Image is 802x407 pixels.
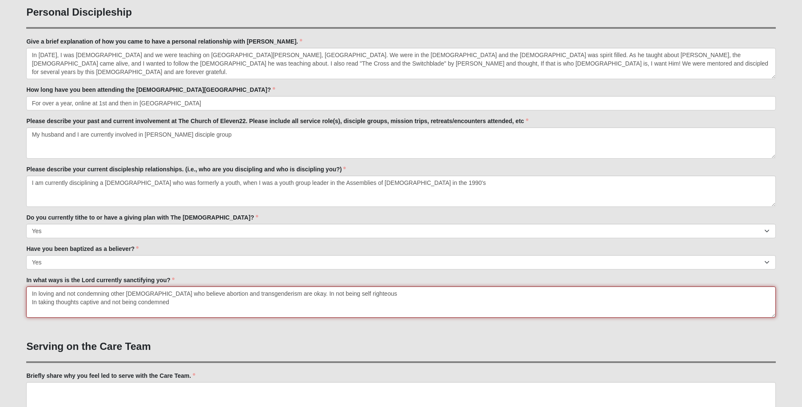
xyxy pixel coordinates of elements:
[26,6,775,19] h3: Personal Discipleship
[26,371,195,380] label: Briefly share why you feel led to serve with the Care Team.
[26,213,258,222] label: Do you currently tithe to or have a giving plan with The [DEMOGRAPHIC_DATA]?
[26,245,139,253] label: Have you been baptized as a believer?
[26,85,275,94] label: How long have you been attending the [DEMOGRAPHIC_DATA][GEOGRAPHIC_DATA]?
[26,117,528,125] label: Please describe your past and current involvement at The Church of Eleven22. Please include all s...
[26,276,175,284] label: In what ways is the Lord currently sanctifying you?
[26,341,775,353] h3: Serving on the Care Team
[26,37,302,46] label: Give a brief explanation of how you came to have a personal relationship with [PERSON_NAME].
[26,165,346,173] label: Please describe your current discipleship relationships. (i.e., who are you discipling and who is...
